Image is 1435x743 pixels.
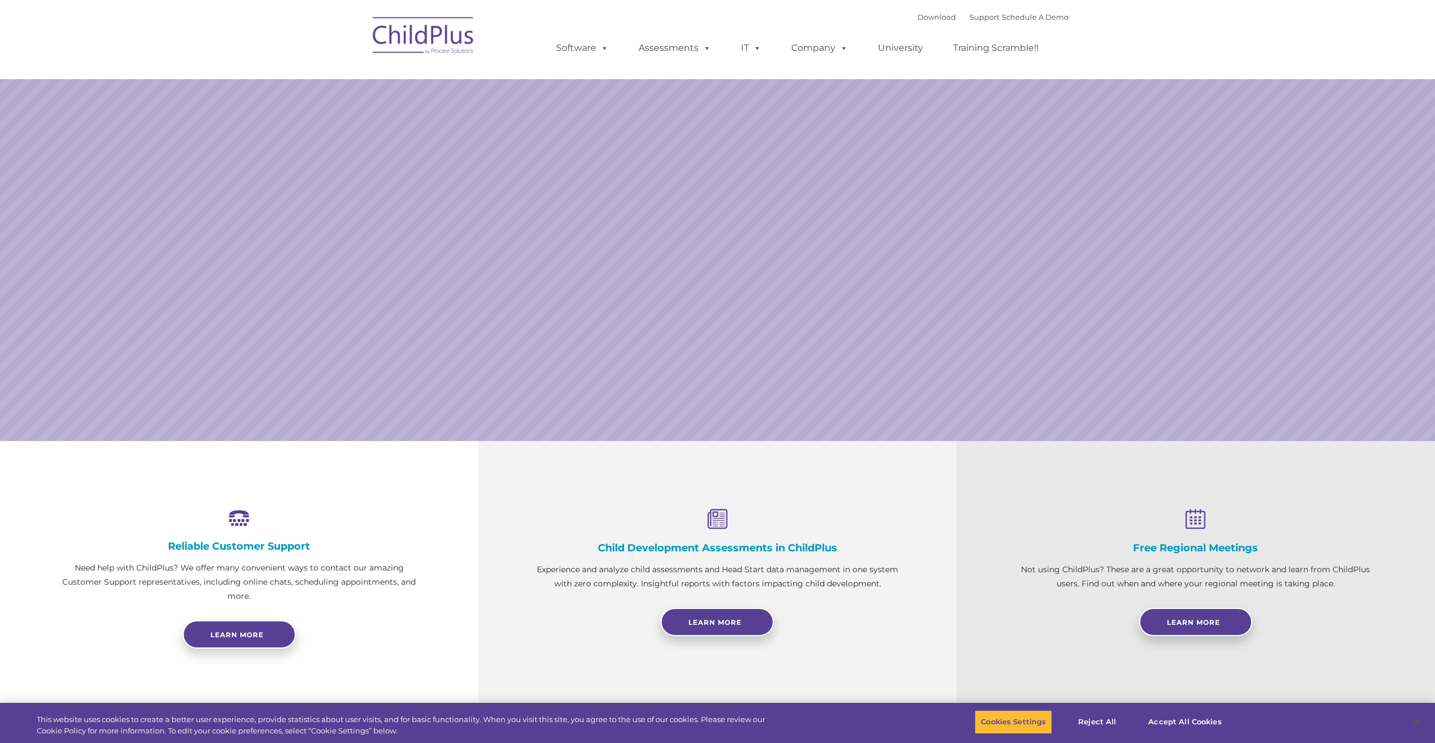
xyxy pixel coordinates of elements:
[688,618,742,627] span: Learn More
[942,37,1050,59] a: Training Scramble!!
[975,710,1052,734] button: Cookies Settings
[1013,542,1378,554] h4: Free Regional Meetings
[545,37,620,59] a: Software
[627,37,722,59] a: Assessments
[1167,618,1220,627] span: Learn More
[1062,710,1132,734] button: Reject All
[535,542,900,554] h4: Child Development Assessments in ChildPlus
[1404,710,1429,735] button: Close
[780,37,859,59] a: Company
[1002,12,1068,21] a: Schedule A Demo
[183,620,296,649] a: Learn more
[535,563,900,591] p: Experience and analyze child assessments and Head Start data management in one system with zero c...
[917,12,956,21] a: Download
[917,12,1068,21] font: |
[57,561,422,603] p: Need help with ChildPlus? We offer many convenient ways to contact our amazing Customer Support r...
[1013,563,1378,591] p: Not using ChildPlus? These are a great opportunity to network and learn from ChildPlus users. Fin...
[210,630,264,639] span: Learn more
[730,37,773,59] a: IT
[1142,710,1227,734] button: Accept All Cookies
[867,37,934,59] a: University
[37,714,789,736] div: This website uses cookies to create a better user experience, provide statistics about user visit...
[367,9,480,66] img: ChildPlus by Procare Solutions
[661,608,774,636] a: Learn More
[969,12,999,21] a: Support
[1139,608,1252,636] a: Learn More
[57,540,422,552] h4: Reliable Customer Support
